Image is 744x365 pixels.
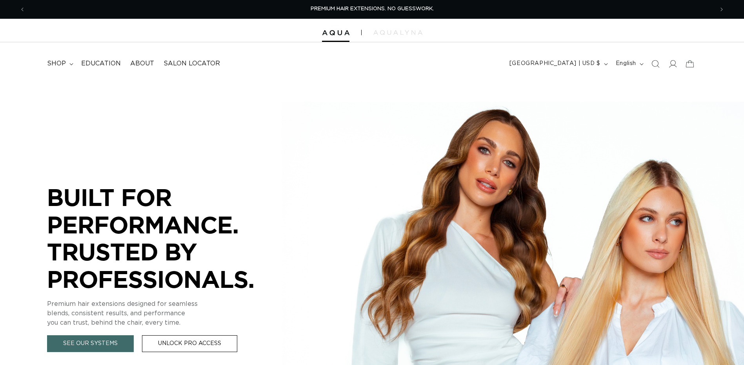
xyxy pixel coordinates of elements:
p: BUILT FOR PERFORMANCE. TRUSTED BY PROFESSIONALS. [47,184,282,293]
summary: Search [647,55,664,72]
p: Premium hair extensions designed for seamless blends, consistent results, and performance you can... [47,299,282,327]
button: Previous announcement [14,2,31,17]
span: About [130,60,154,68]
summary: shop [42,55,76,72]
span: Salon Locator [164,60,220,68]
a: See Our Systems [47,335,134,352]
a: Unlock Pro Access [142,335,237,352]
button: [GEOGRAPHIC_DATA] | USD $ [505,56,611,71]
span: Education [81,60,121,68]
a: Salon Locator [159,55,225,72]
img: aqualyna.com [373,30,422,35]
button: English [611,56,647,71]
button: Next announcement [713,2,730,17]
span: PREMIUM HAIR EXTENSIONS. NO GUESSWORK. [311,6,434,11]
span: shop [47,60,66,68]
span: [GEOGRAPHIC_DATA] | USD $ [509,60,600,68]
img: Aqua Hair Extensions [322,30,349,36]
a: Education [76,55,126,72]
span: English [616,60,636,68]
a: About [126,55,159,72]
